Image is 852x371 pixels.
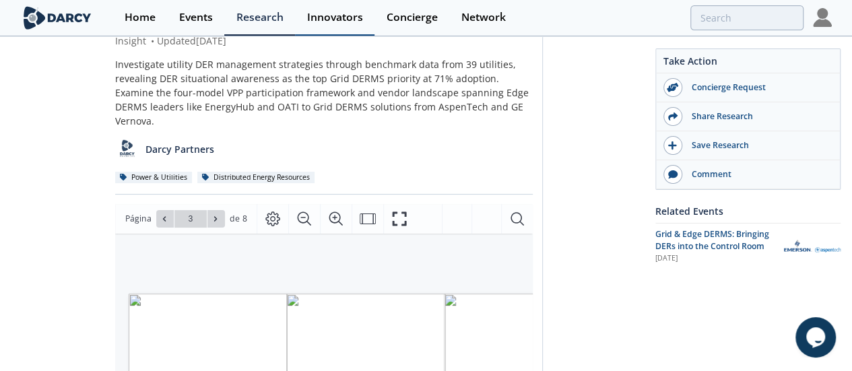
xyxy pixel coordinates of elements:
div: Take Action [656,54,840,73]
div: Distributed Energy Resources [197,172,315,184]
p: Darcy Partners [145,142,214,156]
div: Power & Utilities [115,172,193,184]
img: Profile [813,8,832,27]
div: Insight Updated [DATE] [115,34,533,48]
span: Grid & Edge DERMS: Bringing DERs into the Control Room [655,228,769,252]
img: Aspen Technology [784,240,841,252]
div: Investigate utility DER management strategies through benchmark data from 39 utilities, revealing... [115,57,533,128]
div: Related Events [655,199,841,223]
iframe: chat widget [795,317,839,358]
div: Concierge [387,12,438,23]
div: Events [179,12,213,23]
div: Concierge Request [682,81,833,94]
div: [DATE] [655,253,775,264]
input: Advanced Search [690,5,804,30]
img: logo-wide.svg [21,6,94,30]
div: Comment [682,168,833,180]
div: Share Research [682,110,833,123]
a: Grid & Edge DERMS: Bringing DERs into the Control Room [DATE] Aspen Technology [655,228,841,264]
div: Network [461,12,506,23]
span: • [149,34,157,47]
div: Innovators [307,12,363,23]
div: Research [236,12,284,23]
div: Home [125,12,156,23]
div: Save Research [682,139,833,151]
